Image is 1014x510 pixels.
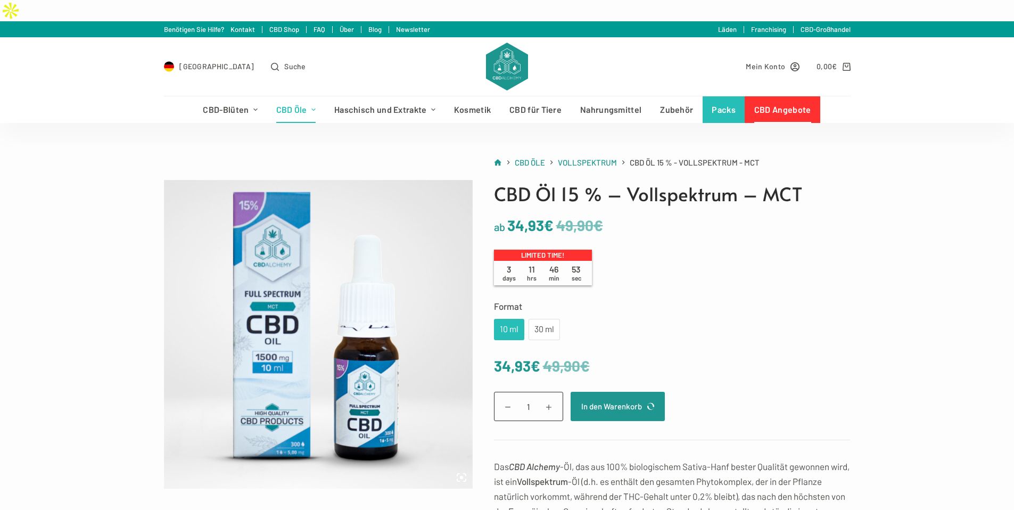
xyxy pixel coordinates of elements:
button: In den Warenkorb [571,392,665,421]
a: CBD-Großhandel [801,25,851,34]
span: € [531,357,540,375]
span: € [580,357,590,375]
a: CBD Shop [269,25,299,34]
span: € [832,62,837,71]
img: DE Flag [164,61,175,72]
a: Blog [368,25,382,34]
span: hrs [527,274,537,282]
a: Franchising [751,25,786,34]
bdi: 0,00 [817,62,837,71]
span: € [544,216,554,234]
span: sec [572,274,581,282]
label: Format [494,299,851,314]
span: CBD Öl 15 % - Vollspektrum - MCT [630,156,760,169]
bdi: 34,93 [494,357,540,375]
span: € [593,216,603,234]
a: CBD für Tiere [500,96,571,123]
a: Shopping cart [817,60,850,72]
a: Läden [718,25,737,34]
a: Mein Konto [746,60,799,72]
h1: CBD Öl 15 % – Vollspektrum – MCT [494,180,851,208]
span: ab [494,220,505,233]
a: Zubehör [651,96,703,123]
div: 10 ml [500,323,518,336]
a: Vollspektrum [558,156,617,169]
span: days [502,274,516,282]
a: Über [340,25,354,34]
input: Produktmenge [494,392,563,421]
strong: CBD Alchemy [509,461,560,472]
bdi: 49,90 [556,216,603,234]
a: CBD Öle [515,156,545,169]
img: cbd_oil-full_spectrum-mct-15percent-10ml [164,180,473,489]
a: Select Country [164,60,254,72]
nav: Header-Menü [194,96,820,123]
a: Benötigen Sie Hilfe? Kontakt [164,25,255,34]
a: Haschisch und Extrakte [325,96,444,123]
span: Mein Konto [746,60,785,72]
bdi: 49,90 [543,357,590,375]
span: Vollspektrum [558,158,617,167]
span: 53 [565,264,588,282]
a: Packs [703,96,745,123]
a: CBD Angebote [745,96,820,123]
a: FAQ [314,25,325,34]
a: Nahrungsmittel [571,96,651,123]
span: min [549,274,559,282]
span: 46 [543,264,565,282]
a: CBD-Blüten [194,96,267,123]
span: CBD Öle [515,158,545,167]
p: Limited time! [494,250,592,261]
span: 11 [521,264,543,282]
img: CBD Alchemy [486,43,527,91]
a: Newsletter [396,25,430,34]
bdi: 34,93 [507,216,554,234]
strong: Vollspektrum [517,476,568,487]
span: 3 [498,264,521,282]
span: Suche [284,60,306,72]
button: Open search form [271,60,306,72]
span: [GEOGRAPHIC_DATA] [179,60,254,72]
a: CBD Öle [267,96,325,123]
div: 30 ml [535,323,554,336]
a: Kosmetik [444,96,500,123]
